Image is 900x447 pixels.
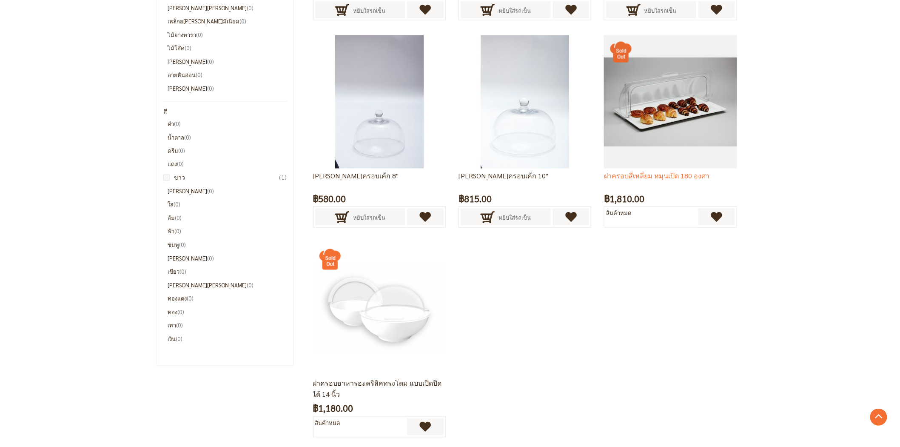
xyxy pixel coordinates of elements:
[168,57,287,66] li: [PERSON_NAME]
[313,97,446,105] a: glass dome, glass dome cake stand, cake dome glass, ฝาครอบแก้ว, ฝาครอบเค้ก
[313,243,446,375] img: rolling dome cover, acrylic dome cover, cake cover, cake display with cover, plastic cake cover, ...
[459,35,591,168] img: glass dome, glass dome cake stand, cake dome glass, ฝาครอบแก้ว, ฝาครอบเค้ก
[313,379,442,399] a: ฝาครอบอาหารอะคริลิคทรงโดม แบบเปิดปิดได้ 14 นิ้ว
[353,209,385,227] span: หยิบใส่รถเข็น
[313,305,446,312] a: rolling dome cover, acrylic dome cover, cake cover, cake display with cover, plastic cake cover, ...
[353,1,385,20] span: หยิบใส่รถเข็น
[207,85,214,92] span: 0
[168,254,287,264] li: [PERSON_NAME]
[168,321,287,330] li: เทา
[247,4,253,11] span: 0
[177,309,184,316] span: 0
[279,173,287,182] span: 1
[163,109,287,115] div: สี
[196,31,203,38] span: 0
[168,200,287,209] li: ใส
[315,1,405,18] button: หยิบใส่รถเข็น
[207,255,214,262] span: 0
[870,409,887,426] a: Go to Top
[168,281,287,290] li: [PERSON_NAME][PERSON_NAME]
[610,42,632,63] img: ฝาครอบสี่เหลี่ยม หมุนเปิด 180 องศา
[553,1,590,18] a: เพิ่มไปยังรายการโปรด
[319,249,341,270] img: ฝาครอบอาหารอะคริลิคทรงโดม แบบเปิดปิดได้ 14 นิ้ว
[185,44,191,52] span: 0
[644,1,677,20] span: หยิบใส่รถเข็น
[207,188,214,195] span: 0
[168,30,287,40] li: ไม้ยางพารา
[168,335,287,344] li: เงิน
[168,227,287,236] li: ฟ้า
[604,191,644,207] span: ฿1,810.00
[179,268,186,275] span: 0
[168,294,287,304] li: ทองแดง
[553,209,590,226] a: เพิ่มไปยังรายการโปรด
[459,191,492,207] span: ฿815.00
[459,97,591,105] a: glass dome, glass dome cake stand, cake dome glass, ฝาครอบแก้ว, ฝาครอบเค้ก
[168,187,287,196] li: [PERSON_NAME]
[239,17,246,25] span: 0
[177,160,184,168] span: 0
[168,84,287,93] li: [PERSON_NAME]
[407,1,444,18] a: เพิ่มไปยังรายการโปรด
[168,173,287,182] a: ขาว
[168,43,287,53] li: ไม้โอ๊ค
[168,214,287,223] li: ส้ม
[184,134,191,141] span: 0
[187,295,194,302] span: 0
[175,215,182,222] span: 0
[461,1,551,18] button: หยิบใส่รถเข็น
[168,241,287,250] li: ชมพู
[176,322,183,329] span: 0
[461,209,551,226] button: หยิบใส่รถเข็น
[174,201,180,208] span: 0
[604,97,737,105] a: rrolling dome cover, acrylic dome cover, cake cover, cake display with cover, plastic cake cover,...
[606,209,631,217] span: สินค้าหมด
[178,147,185,154] span: 0
[313,401,353,416] span: ฿1,180.00
[168,267,287,277] li: เขียว
[168,133,287,142] li: น้ำตาล
[313,35,446,168] img: glass dome, glass dome cake stand, cake dome glass, ฝาครอบแก้ว, ฝาครอบเค้ก
[179,241,186,249] span: 0
[174,228,181,235] span: 0
[606,1,696,18] button: หยิบใส่รถเข็น
[459,172,548,181] a: [PERSON_NAME]ครอบเค้ก 10"
[176,335,182,343] span: 0
[168,160,287,169] li: แดง
[247,282,253,289] span: 0
[498,1,531,20] span: หยิบใส่รถเข็น
[315,419,340,427] span: สินค้าหมด
[168,70,287,80] li: ลายหินอ่อน
[698,1,735,18] a: เพิ่มไปยังรายการโปรด
[407,418,444,436] a: เพิ่มไปยังรายการโปรด
[168,119,287,129] li: ดำ
[604,35,737,168] img: rrolling dome cover, acrylic dome cover, cake cover, cake display with cover, plastic cake cover,...
[498,209,531,227] span: หยิบใส่รถเข็น
[698,209,735,226] a: เพิ่มไปยังรายการโปรด
[174,120,181,127] span: 0
[313,191,346,207] span: ฿580.00
[168,17,287,26] li: เหล็กอ[PERSON_NAME]มิเนียม
[168,3,287,13] li: [PERSON_NAME][PERSON_NAME]
[604,172,709,181] a: ฝาครอบสี่เหลี่ยม หมุนเปิด 180 องศา
[407,209,444,226] a: เพิ่มไปยังรายการโปรด
[168,308,287,317] li: ทอง
[313,172,399,181] a: [PERSON_NAME]ครอบเค้ก 8"
[168,146,287,155] li: ครีม
[196,71,202,78] span: 0
[207,58,214,65] span: 0
[315,209,405,226] button: หยิบใส่รถเข็น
